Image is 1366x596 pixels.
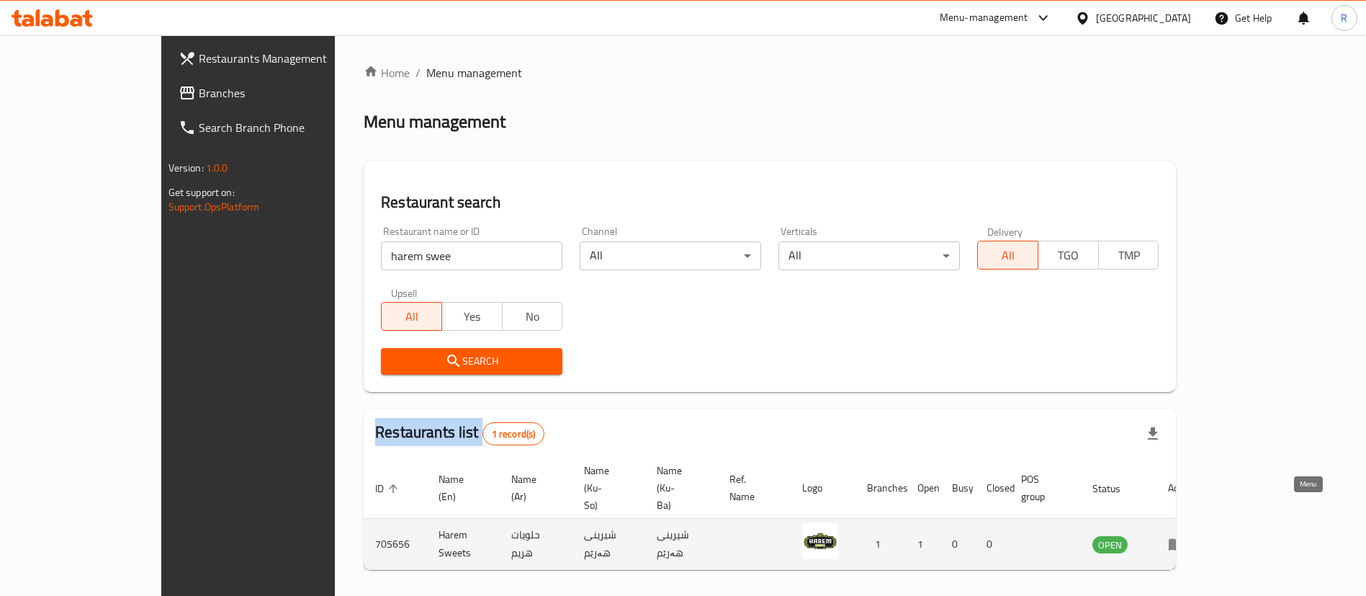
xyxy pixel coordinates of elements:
a: Search Branch Phone [167,110,390,145]
td: شیرینی هەرێم [645,519,718,570]
h2: Restaurant search [381,192,1159,213]
div: All [580,241,761,270]
button: TMP [1098,241,1159,270]
div: Menu-management [940,9,1028,27]
span: Ref. Name [729,471,773,505]
table: enhanced table [364,458,1206,570]
span: Menu management [426,64,522,81]
span: POS group [1021,471,1064,505]
td: حلويات هريم [500,519,572,570]
a: Branches [167,76,390,110]
button: All [977,241,1038,270]
span: No [508,306,557,327]
button: Yes [441,302,503,331]
img: Harem Sweets [802,523,838,559]
a: Restaurants Management [167,41,390,76]
span: ID [375,480,403,497]
th: Logo [791,458,855,519]
span: 1 record(s) [483,427,544,441]
span: R [1341,10,1347,26]
div: Export file [1136,417,1170,451]
th: Action [1156,458,1206,519]
span: OPEN [1092,537,1128,553]
td: 0 [975,519,1010,570]
span: Name (Ar) [511,471,555,505]
span: Search Branch Phone [199,119,378,136]
span: All [387,306,436,327]
span: Get support on: [168,183,235,202]
div: All [778,241,960,270]
span: 1.0.0 [206,159,228,177]
span: Restaurants Management [199,50,378,67]
button: All [381,302,442,331]
td: 0 [940,519,975,570]
a: Support.OpsPlatform [168,197,260,216]
label: Delivery [987,226,1023,236]
th: Open [906,458,940,519]
td: Harem Sweets [427,519,500,570]
span: Version: [168,159,204,177]
span: TGO [1044,245,1093,266]
button: No [502,302,563,331]
th: Closed [975,458,1010,519]
h2: Restaurants list [375,422,544,445]
button: TGO [1038,241,1099,270]
div: OPEN [1092,536,1128,553]
span: All [984,245,1033,266]
span: TMP [1105,245,1154,266]
div: Total records count [482,422,545,445]
h2: Menu management [364,110,505,133]
nav: breadcrumb [364,64,1176,81]
span: Name (En) [439,471,482,505]
span: Branches [199,84,378,102]
div: [GEOGRAPHIC_DATA] [1096,10,1191,26]
li: / [415,64,421,81]
th: Branches [855,458,906,519]
span: Yes [448,306,497,327]
td: 1 [855,519,906,570]
th: Busy [940,458,975,519]
button: Search [381,348,562,375]
span: Status [1092,480,1139,497]
input: Search for restaurant name or ID.. [381,241,562,270]
span: Name (Ku-Ba) [657,462,701,514]
span: Name (Ku-So) [584,462,628,514]
span: Search [392,352,551,370]
td: 1 [906,519,940,570]
td: شیرینی هەرێم [572,519,645,570]
td: 705656 [364,519,427,570]
label: Upsell [391,288,418,298]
